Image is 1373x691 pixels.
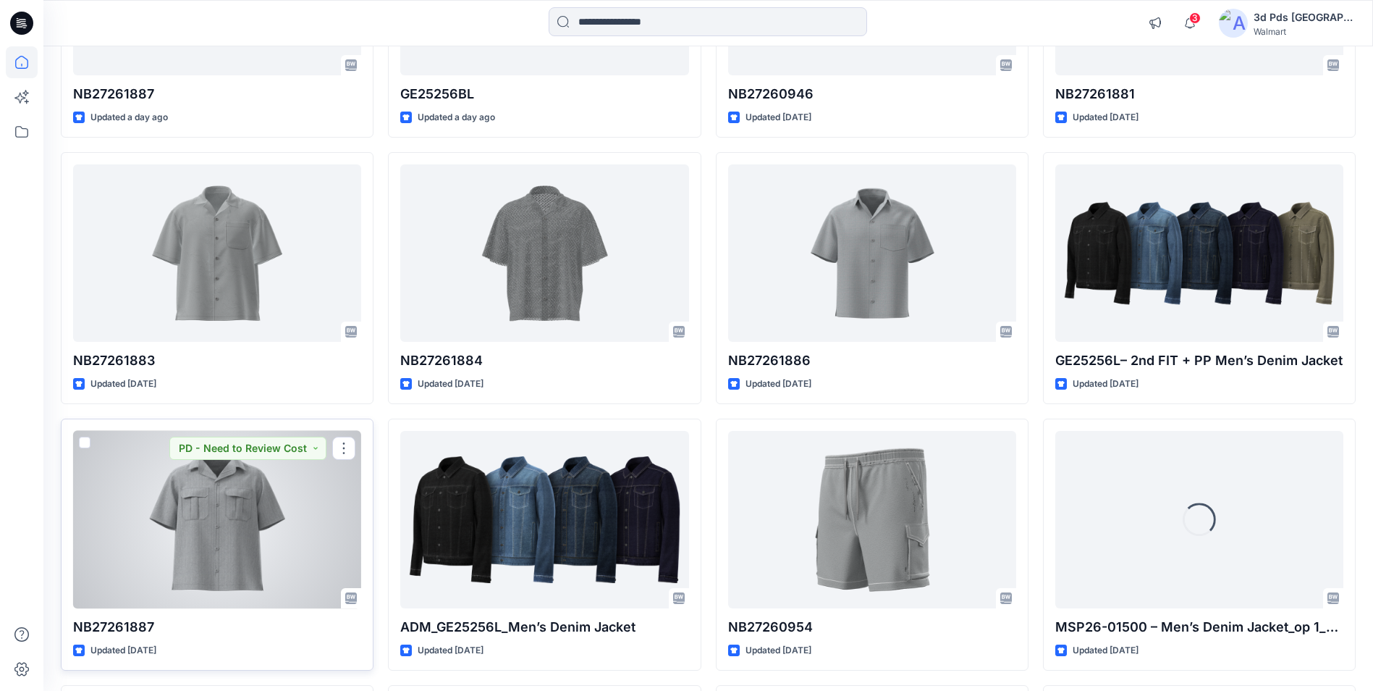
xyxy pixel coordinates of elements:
[418,643,483,658] p: Updated [DATE]
[73,431,361,608] a: NB27261887
[1073,377,1138,392] p: Updated [DATE]
[400,84,688,104] p: GE25256BL
[1189,12,1201,24] span: 3
[400,164,688,342] a: NB27261884
[418,110,495,125] p: Updated a day ago
[728,351,1016,371] p: NB27261886
[1073,110,1138,125] p: Updated [DATE]
[73,617,361,637] p: NB27261887
[728,84,1016,104] p: NB27260946
[1055,351,1343,371] p: GE25256L– 2nd FIT + PP Men’s Denim Jacket
[1219,9,1248,38] img: avatar
[745,110,811,125] p: Updated [DATE]
[728,164,1016,342] a: NB27261886
[1254,26,1355,37] div: Walmart
[400,617,688,637] p: ADM_GE25256L_Men’s Denim Jacket
[90,377,156,392] p: Updated [DATE]
[728,617,1016,637] p: NB27260954
[1055,617,1343,637] p: MSP26-01500 – Men’s Denim Jacket_op 1_RECOLOR
[418,377,483,392] p: Updated [DATE]
[73,84,361,104] p: NB27261887
[90,110,168,125] p: Updated a day ago
[1073,643,1138,658] p: Updated [DATE]
[728,431,1016,608] a: NB27260954
[745,377,811,392] p: Updated [DATE]
[73,164,361,342] a: NB27261883
[745,643,811,658] p: Updated [DATE]
[1254,9,1355,26] div: 3d Pds [GEOGRAPHIC_DATA]
[1055,84,1343,104] p: NB27261881
[90,643,156,658] p: Updated [DATE]
[1055,164,1343,342] a: GE25256L– 2nd FIT + PP Men’s Denim Jacket
[400,431,688,608] a: ADM_GE25256L_Men’s Denim Jacket
[400,351,688,371] p: NB27261884
[73,351,361,371] p: NB27261883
